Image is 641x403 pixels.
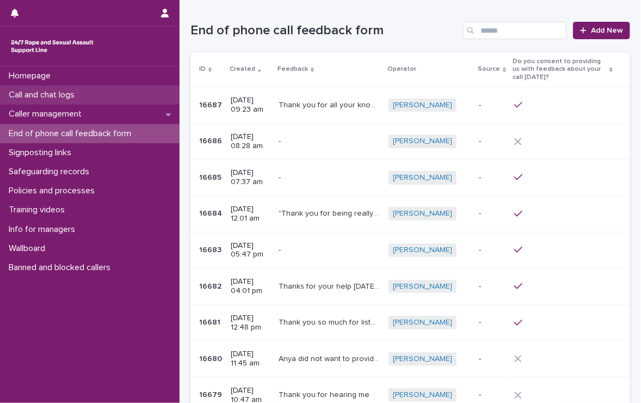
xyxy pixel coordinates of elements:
p: Do you consent to providing us with feedback about your call [DATE]? [513,56,607,83]
a: [PERSON_NAME] [393,355,452,364]
p: "Thank you for being really kind and letting me not be nervous" [279,207,382,218]
p: - [479,282,505,291]
p: [DATE] 05:47 pm [231,241,270,260]
p: 16684 [199,207,224,218]
p: - [479,173,505,182]
p: 16683 [199,243,224,255]
p: - [479,137,505,146]
p: Info for managers [4,224,84,235]
a: [PERSON_NAME] [393,282,452,291]
p: Wallboard [4,243,54,254]
p: Feedback [278,63,308,75]
h1: End of phone call feedback form [190,23,459,39]
p: ID [199,63,206,75]
p: - [279,135,283,146]
p: Banned and blocked callers [4,262,119,273]
input: Search [463,22,566,39]
a: [PERSON_NAME] [393,173,452,182]
tr: 1668416684 [DATE] 12:01 am"Thank you for being really kind and letting me not be nervous""Thank y... [190,196,630,232]
p: - [479,355,505,364]
p: Anya did not want to provide monitoring details. [279,352,382,364]
tr: 1668016680 [DATE] 11:45 amAnya did not want to provide monitoring details.Anya did not want to pr... [190,341,630,377]
p: Safeguarding records [4,167,98,177]
p: Thank you so much for listening and validating me todat [279,316,382,327]
a: [PERSON_NAME] [393,101,452,110]
p: Call and chat logs [4,90,83,100]
p: [DATE] 04:01 pm [231,277,270,296]
span: Add New [591,27,623,34]
a: [PERSON_NAME] [393,209,452,218]
p: - [279,243,283,255]
p: 16681 [199,316,223,327]
p: - [479,390,505,400]
p: 16680 [199,352,224,364]
tr: 1668216682 [DATE] 04:01 pmThanks for your help [DATE], I feel more clear now on what to do nextTh... [190,268,630,305]
tr: 1668516685 [DATE] 07:37 am-- [PERSON_NAME] - [190,160,630,196]
p: 16679 [199,388,224,400]
img: rhQMoQhaT3yELyF149Cw [9,35,96,57]
p: Training videos [4,205,73,215]
p: Signposting links [4,148,80,158]
p: - [479,318,505,327]
p: - [479,246,505,255]
p: - [479,101,505,110]
p: [DATE] 12:01 am [231,205,270,223]
p: Caller management [4,109,90,119]
p: Homepage [4,71,59,81]
p: End of phone call feedback form [4,129,140,139]
a: [PERSON_NAME] [393,390,452,400]
p: Thank you for hearing me [279,388,372,400]
a: Add New [573,22,630,39]
p: [DATE] 07:37 am [231,168,270,187]
p: [DATE] 12:48 pm [231,314,270,332]
p: 16685 [199,171,224,182]
p: Thanks for your help today, I feel more clear now on what to do next [279,280,382,291]
p: 16682 [199,280,224,291]
p: - [479,209,505,218]
a: [PERSON_NAME] [393,318,452,327]
p: 16687 [199,99,224,110]
p: - [279,171,283,182]
p: Created [230,63,255,75]
p: 16686 [199,135,224,146]
p: Thank you for all your knowledge. [279,99,382,110]
p: [DATE] 11:45 am [231,350,270,368]
a: [PERSON_NAME] [393,246,452,255]
p: Source [478,63,500,75]
p: Policies and processes [4,186,103,196]
p: [DATE] 09:23 am [231,96,270,114]
tr: 1668616686 [DATE] 08:28 am-- [PERSON_NAME] - [190,123,630,160]
a: [PERSON_NAME] [393,137,452,146]
p: Operator [387,63,416,75]
tr: 1668316683 [DATE] 05:47 pm-- [PERSON_NAME] - [190,232,630,268]
tr: 1668116681 [DATE] 12:48 pmThank you so much for listening and validating me todatThank you so muc... [190,304,630,341]
tr: 1668716687 [DATE] 09:23 amThank you for all your knowledge.Thank you for all your knowledge. [PER... [190,87,630,124]
p: [DATE] 08:28 am [231,132,270,151]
